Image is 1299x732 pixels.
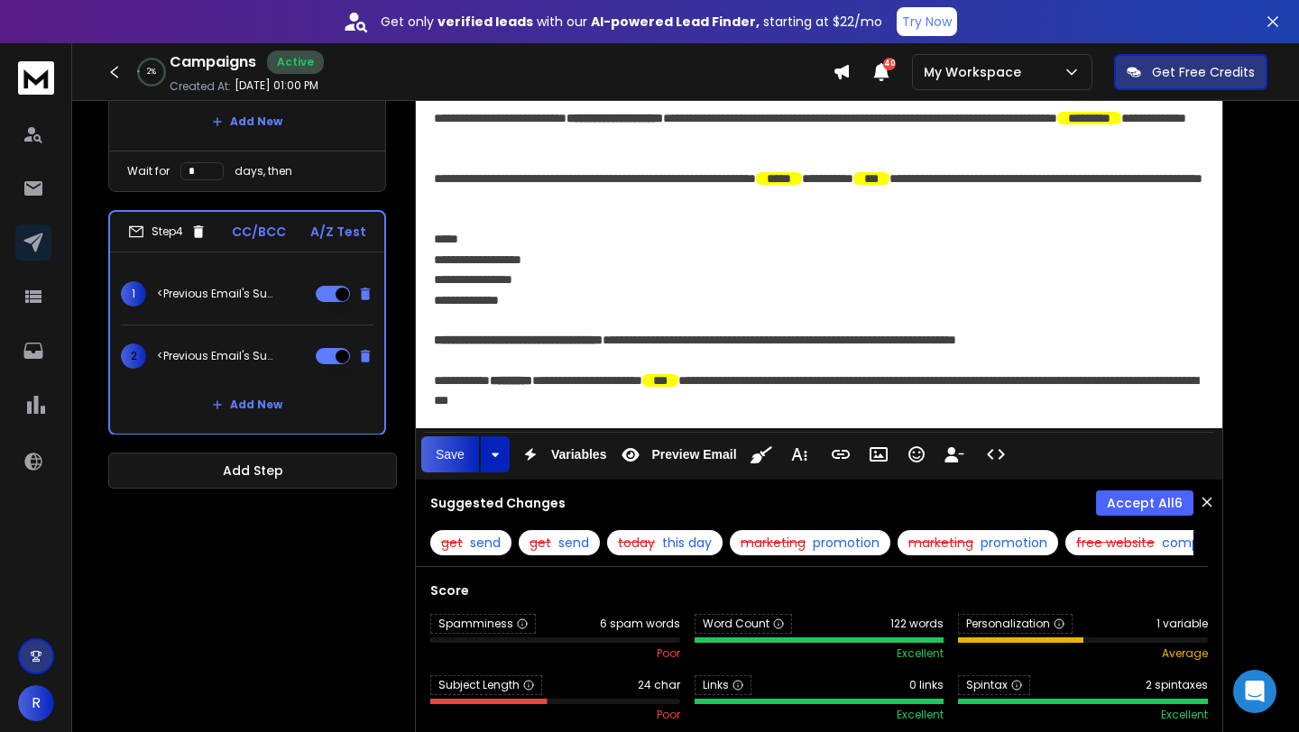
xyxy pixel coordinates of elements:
[381,13,882,31] p: Get only with our starting at $22/mo
[430,581,1208,599] h3: Score
[198,387,297,423] button: Add New
[430,675,542,695] span: Subject Length
[1161,708,1208,722] span: excellent
[613,436,740,472] button: Preview Email
[981,534,1047,552] span: promotion
[127,164,170,178] p: Wait for
[157,349,272,363] p: <Previous Email's Subject>
[267,50,324,74] div: Active
[108,453,397,489] button: Add Step
[513,436,611,472] button: Variables
[890,617,944,631] span: 122 words
[1152,63,1255,81] p: Get Free Credits
[648,447,740,462] span: Preview Email
[741,534,806,552] span: marketing
[441,534,463,552] span: get
[1156,617,1208,631] span: 1 variable
[1076,534,1155,552] span: free website
[902,13,952,31] p: Try Now
[18,685,54,721] button: R
[662,534,712,552] span: this day
[1096,490,1193,516] button: Accept All6
[958,614,1073,634] span: Personalization
[1162,646,1208,661] span: average
[438,13,533,31] strong: verified leads
[1233,670,1276,713] div: Open Intercom Messenger
[421,436,479,472] button: Save
[18,61,54,95] img: logo
[128,224,207,240] div: Step 4
[600,617,680,631] span: 6 spam words
[170,79,231,94] p: Created At:
[430,494,566,512] h3: Suggested Changes
[121,343,146,369] span: 2
[121,281,146,307] span: 1
[530,534,551,552] span: get
[430,614,536,634] span: Spamminess
[108,210,386,435] li: Step4CC/BCCA/Z Test1<Previous Email's Subject>2<Previous Email's Subject>Add New
[235,164,292,178] p: days, then
[157,287,272,301] p: <Previous Email's Subject>
[470,534,501,552] span: send
[198,104,297,140] button: Add New
[548,447,611,462] span: Variables
[908,534,973,552] span: marketing
[1146,678,1208,692] span: 2 spintaxes
[310,223,366,241] p: A/Z Test
[657,708,680,722] span: poor
[232,223,286,241] p: CC/BCC
[813,534,880,552] span: promotion
[897,708,944,722] span: excellent
[235,78,318,93] p: [DATE] 01:00 PM
[558,534,589,552] span: send
[695,614,792,634] span: Word Count
[1114,54,1267,90] button: Get Free Credits
[909,678,944,692] span: 0 links
[147,67,156,78] p: 2 %
[170,51,256,73] h1: Campaigns
[883,58,896,70] span: 40
[638,678,680,692] span: 24 char
[657,646,680,661] span: poor
[958,675,1030,695] span: Spintax
[618,534,655,552] span: today
[695,675,751,695] span: Links
[897,7,957,36] button: Try Now
[924,63,1028,81] p: My Workspace
[591,13,760,31] strong: AI-powered Lead Finder,
[897,646,944,661] span: excellent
